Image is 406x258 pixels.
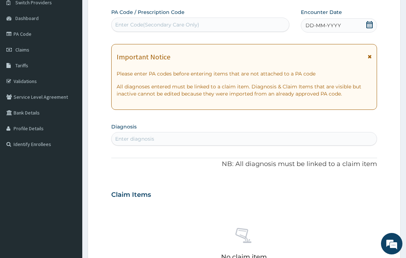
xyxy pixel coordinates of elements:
div: Minimize live chat window [117,4,134,21]
label: Diagnosis [111,123,137,130]
p: NB: All diagnosis must be linked to a claim item [111,160,377,169]
h1: Important Notice [117,53,170,61]
span: We're online! [41,81,99,154]
label: PA Code / Prescription Code [111,9,185,16]
span: Dashboard [15,15,39,21]
span: Tariffs [15,62,28,69]
div: Enter Code(Secondary Care Only) [115,21,199,28]
h3: Claim Items [111,191,151,199]
textarea: Type your message and hit 'Enter' [4,177,136,203]
p: Please enter PA codes before entering items that are not attached to a PA code [117,70,371,77]
img: d_794563401_company_1708531726252_794563401 [13,36,29,54]
span: Claims [15,47,29,53]
label: Encounter Date [301,9,342,16]
p: All diagnoses entered must be linked to a claim item. Diagnosis & Claim Items that are visible bu... [117,83,371,97]
div: Enter diagnosis [115,135,154,142]
span: DD-MM-YYYY [305,22,341,29]
div: Chat with us now [37,40,120,49]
